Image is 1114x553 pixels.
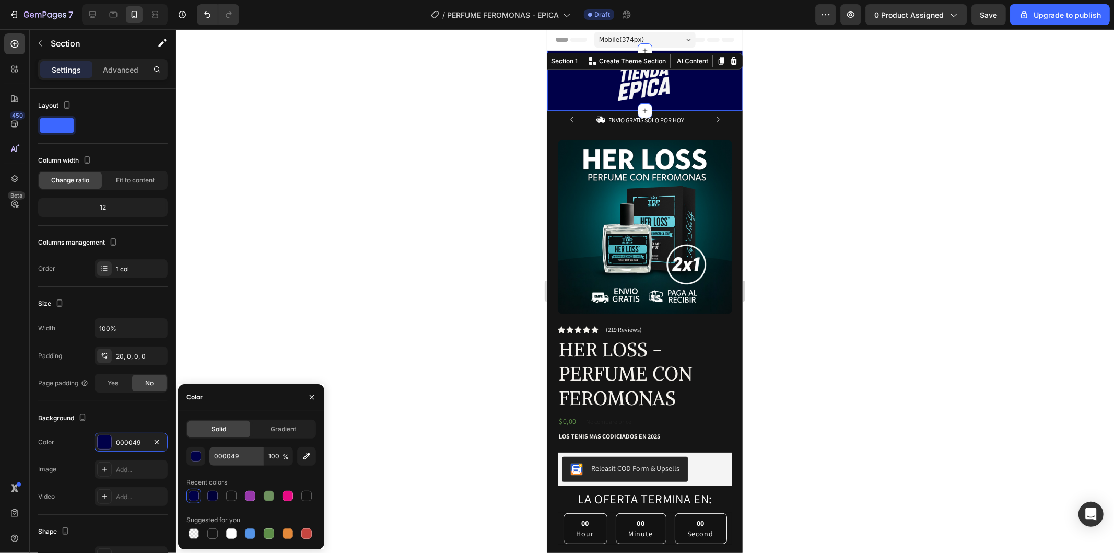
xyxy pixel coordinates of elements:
[874,9,944,20] span: 0 product assigned
[38,525,72,539] div: Shape
[52,64,81,75] p: Settings
[547,29,743,553] iframe: Design area
[38,411,89,425] div: Background
[442,9,445,20] span: /
[116,465,165,475] div: Add...
[95,319,167,338] input: Auto
[38,351,62,361] div: Padding
[116,176,155,185] span: Fit to content
[38,99,73,113] div: Layout
[1078,502,1104,527] div: Open Intercom Messenger
[38,437,54,447] div: Color
[38,154,93,168] div: Column width
[38,492,55,501] div: Video
[145,378,154,388] span: No
[186,478,227,487] div: Recent colors
[447,9,559,20] span: PERFUME FEROMONAS - EPICA
[116,438,146,447] div: 000049
[38,236,120,250] div: Columns management
[108,378,118,388] span: Yes
[283,452,289,462] span: %
[594,10,610,19] span: Draft
[116,492,165,502] div: Add...
[271,424,296,434] span: Gradient
[52,176,90,185] span: Change ratio
[8,191,25,200] div: Beta
[40,200,166,215] div: 12
[116,352,165,361] div: 20, 0, 0, 0
[980,10,998,19] span: Save
[209,447,264,466] input: Eg: FFFFFF
[1010,4,1110,25] button: Upgrade to publish
[38,264,55,273] div: Order
[38,378,89,388] div: Page padding
[186,393,203,402] div: Color
[865,4,967,25] button: 0 product assigned
[38,465,56,474] div: Image
[971,4,1006,25] button: Save
[1019,9,1101,20] div: Upgrade to publish
[116,264,165,274] div: 1 col
[38,324,55,333] div: Width
[197,4,239,25] div: Undo/Redo
[4,4,78,25] button: 7
[38,297,66,311] div: Size
[103,64,138,75] p: Advanced
[186,515,240,525] div: Suggested for you
[212,424,226,434] span: Solid
[10,111,25,120] div: 450
[51,37,136,50] p: Section
[68,8,73,21] p: 7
